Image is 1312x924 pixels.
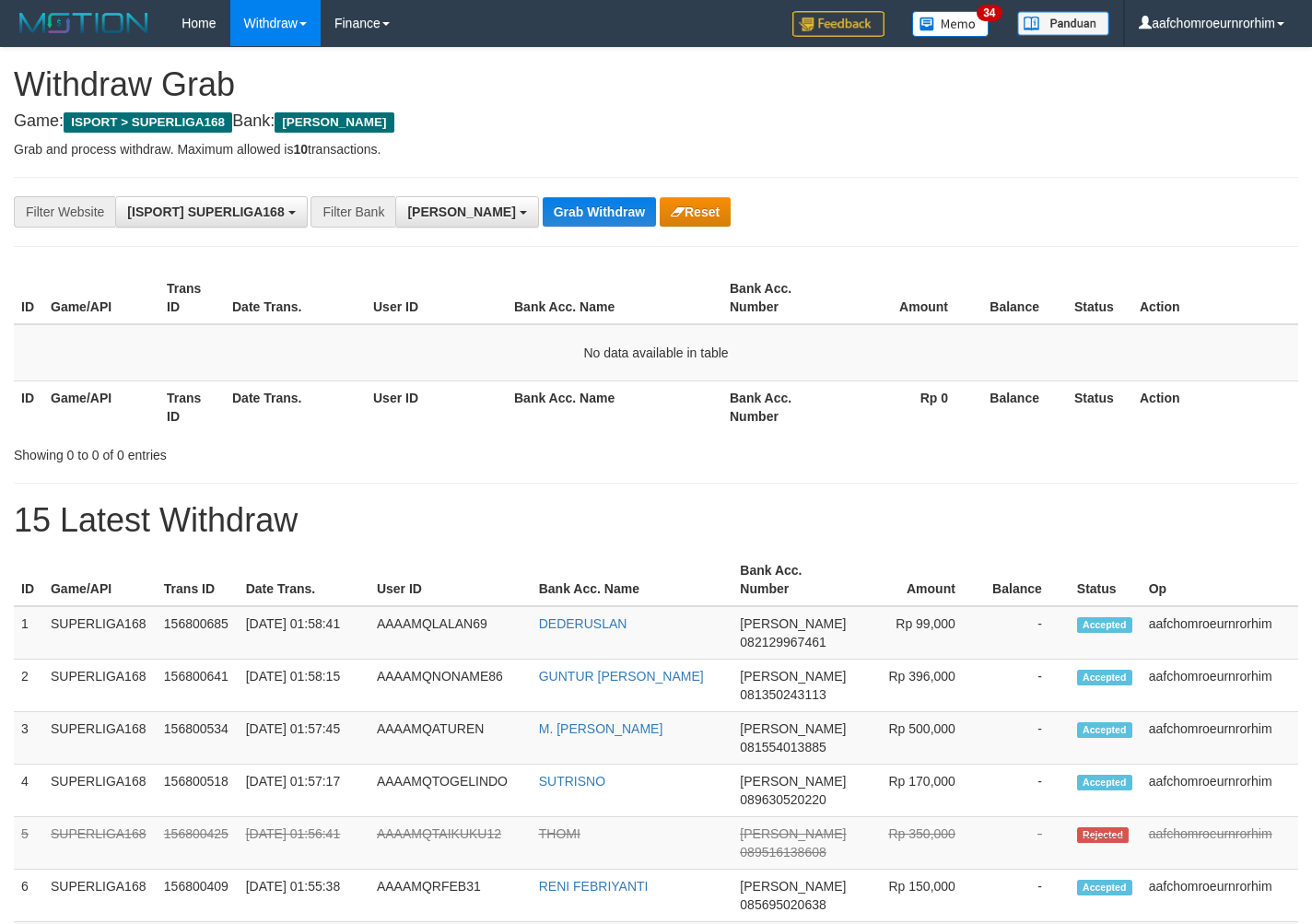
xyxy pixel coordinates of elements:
[853,660,982,712] td: Rp 396,000
[157,606,239,660] td: 156800685
[722,380,838,433] th: Bank Acc. Number
[976,272,1067,324] th: Balance
[539,721,663,736] a: M. [PERSON_NAME]
[1070,554,1142,606] th: Status
[14,112,1298,131] h4: Game: Bank:
[1132,380,1298,433] th: Action
[127,205,284,219] span: [ISPORT] SUPERLIGA168
[507,272,722,324] th: Bank Acc. Name
[1142,712,1298,765] td: aafchomroeurnrorhim
[369,554,532,606] th: User ID
[853,817,982,870] td: Rp 350,000
[838,380,976,433] th: Rp 0
[838,272,976,324] th: Amount
[369,606,532,660] td: AAAAMQLALAN69
[366,272,507,324] th: User ID
[1077,722,1132,738] span: Accepted
[157,765,239,817] td: 156800518
[14,817,43,870] td: 5
[532,554,733,606] th: Bank Acc. Name
[239,765,369,817] td: [DATE] 01:57:17
[1142,554,1298,606] th: Op
[853,765,982,817] td: Rp 170,000
[159,272,225,324] th: Trans ID
[14,554,43,606] th: ID
[157,554,239,606] th: Trans ID
[43,380,159,433] th: Game/API
[14,196,115,228] div: Filter Website
[1142,660,1298,712] td: aafchomroeurnrorhim
[43,765,157,817] td: SUPERLIGA168
[1067,272,1132,324] th: Status
[275,112,393,133] span: [PERSON_NAME]
[1077,670,1132,685] span: Accepted
[853,554,982,606] th: Amount
[14,324,1298,381] td: No data available in table
[239,712,369,765] td: [DATE] 01:57:45
[1067,380,1132,433] th: Status
[1142,606,1298,660] td: aafchomroeurnrorhim
[1017,11,1109,36] img: panduan.png
[239,554,369,606] th: Date Trans.
[239,870,369,922] td: [DATE] 01:55:38
[310,196,395,228] div: Filter Bank
[740,897,826,912] span: Copy 085695020638 to clipboard
[14,660,43,712] td: 2
[792,11,884,37] img: Feedback.jpg
[14,502,1298,539] h1: 15 Latest Withdraw
[14,272,43,324] th: ID
[157,660,239,712] td: 156800641
[660,197,731,227] button: Reset
[225,272,366,324] th: Date Trans.
[395,196,538,228] button: [PERSON_NAME]
[225,380,366,433] th: Date Trans.
[14,765,43,817] td: 4
[157,712,239,765] td: 156800534
[912,11,990,37] img: Button%20Memo.svg
[740,826,846,841] span: [PERSON_NAME]
[43,870,157,922] td: SUPERLIGA168
[159,380,225,433] th: Trans ID
[369,660,532,712] td: AAAAMQNONAME86
[539,774,605,789] a: SUTRISNO
[239,606,369,660] td: [DATE] 01:58:41
[740,616,846,631] span: [PERSON_NAME]
[740,669,846,684] span: [PERSON_NAME]
[983,765,1070,817] td: -
[369,870,532,922] td: AAAAMQRFEB31
[43,554,157,606] th: Game/API
[43,606,157,660] td: SUPERLIGA168
[407,205,515,219] span: [PERSON_NAME]
[983,817,1070,870] td: -
[740,792,826,807] span: Copy 089630520220 to clipboard
[740,845,826,860] span: Copy 089516138608 to clipboard
[115,196,307,228] button: [ISPORT] SUPERLIGA168
[539,616,627,631] a: DEDERUSLAN
[732,554,853,606] th: Bank Acc. Number
[983,606,1070,660] td: -
[1077,827,1129,843] span: Rejected
[1077,775,1132,790] span: Accepted
[722,272,838,324] th: Bank Acc. Number
[14,439,533,464] div: Showing 0 to 0 of 0 entries
[1142,765,1298,817] td: aafchomroeurnrorhim
[14,712,43,765] td: 3
[976,380,1067,433] th: Balance
[977,5,1002,21] span: 34
[14,9,154,37] img: MOTION_logo.png
[539,879,649,894] a: RENI FEBRIYANTI
[14,66,1298,103] h1: Withdraw Grab
[369,712,532,765] td: AAAAMQATUREN
[293,142,308,157] strong: 10
[507,380,722,433] th: Bank Acc. Name
[43,817,157,870] td: SUPERLIGA168
[43,272,159,324] th: Game/API
[1142,817,1298,870] td: aafchomroeurnrorhim
[239,660,369,712] td: [DATE] 01:58:15
[43,660,157,712] td: SUPERLIGA168
[366,380,507,433] th: User ID
[740,774,846,789] span: [PERSON_NAME]
[740,687,826,702] span: Copy 081350243113 to clipboard
[740,721,846,736] span: [PERSON_NAME]
[539,826,580,841] a: THOMI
